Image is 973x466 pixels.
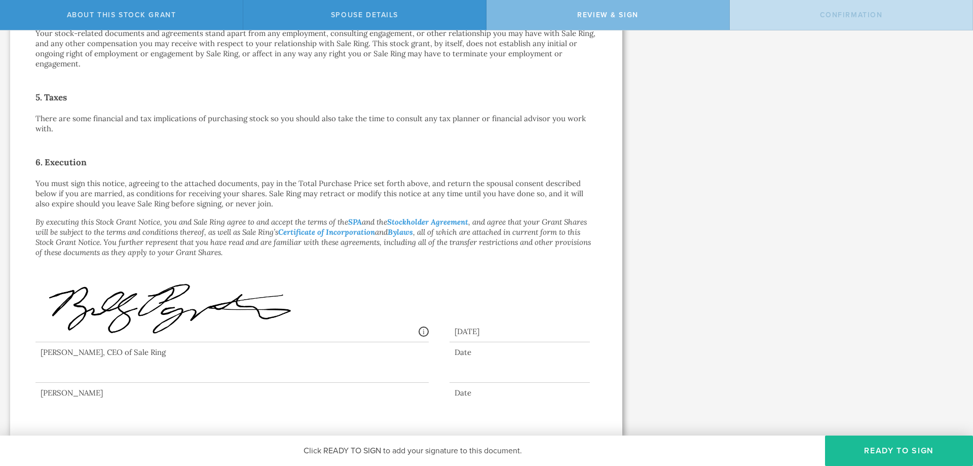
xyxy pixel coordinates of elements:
div: [PERSON_NAME] [35,388,429,398]
span: About this stock grant [67,11,176,19]
img: +NU5RuAAAABklEQVQDAHYY2is9aLIzAAAAAElFTkSuQmCC [41,271,309,344]
button: Ready to Sign [825,436,973,466]
a: Bylaws [388,227,413,237]
div: Date [450,388,590,398]
div: [DATE] [450,316,590,342]
a: SPA [348,217,362,227]
h2: 6. Execution [35,154,597,170]
span: Review & Sign [577,11,639,19]
p: Your stock-related documents and agreements stand apart from any employment, consulting engagemen... [35,28,597,69]
a: Certificate of Incorporation [278,227,375,237]
a: Stockholder Agreement [387,217,468,227]
iframe: Chat Widget [922,387,973,436]
p: There are some financial and tax implications of purchasing stock so you should also take the tim... [35,114,597,134]
span: Confirmation [820,11,883,19]
p: You must sign this notice, agreeing to the attached documents, pay in the Total Purchase Price se... [35,178,597,209]
h2: 5. Taxes [35,89,597,105]
em: By executing this Stock Grant Notice, you and Sale Ring agree to and accept the terms of the and ... [35,217,591,257]
span: Click READY TO SIGN to add your signature to this document. [304,446,522,456]
span: Spouse Details [331,11,398,19]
